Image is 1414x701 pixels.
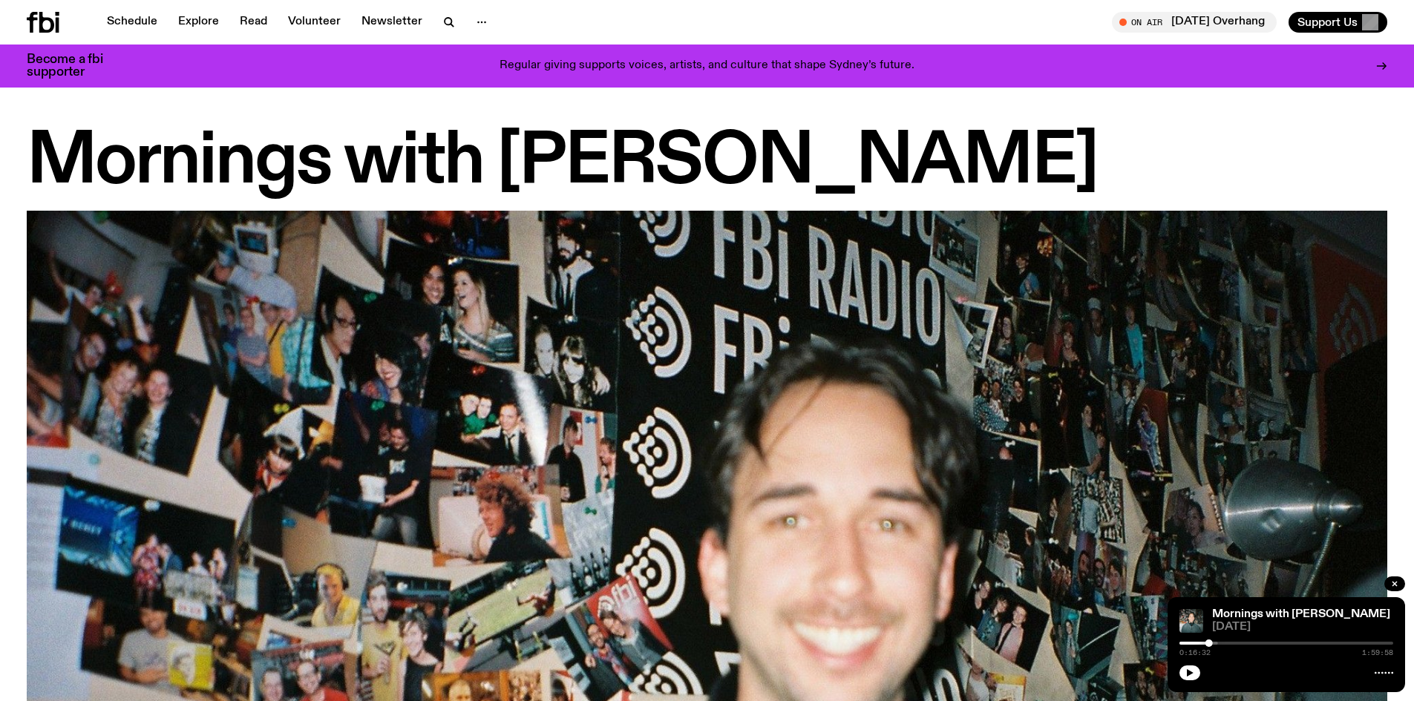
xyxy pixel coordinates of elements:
span: 0:16:32 [1179,649,1211,656]
span: [DATE] [1212,622,1393,633]
h1: Mornings with [PERSON_NAME] [27,129,1387,196]
a: Schedule [98,12,166,33]
img: Radio presenter Ben Hansen sits in front of a wall of photos and an fbi radio sign. Film photo. B... [1179,609,1203,633]
p: Regular giving supports voices, artists, and culture that shape Sydney’s future. [500,59,914,73]
span: Support Us [1297,16,1358,29]
button: On Air[DATE] Overhang [1112,12,1277,33]
a: Volunteer [279,12,350,33]
span: 1:59:58 [1362,649,1393,656]
button: Support Us [1289,12,1387,33]
a: Explore [169,12,228,33]
a: Mornings with [PERSON_NAME] [1212,608,1390,620]
a: Newsletter [353,12,431,33]
a: Read [231,12,276,33]
h3: Become a fbi supporter [27,53,122,79]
